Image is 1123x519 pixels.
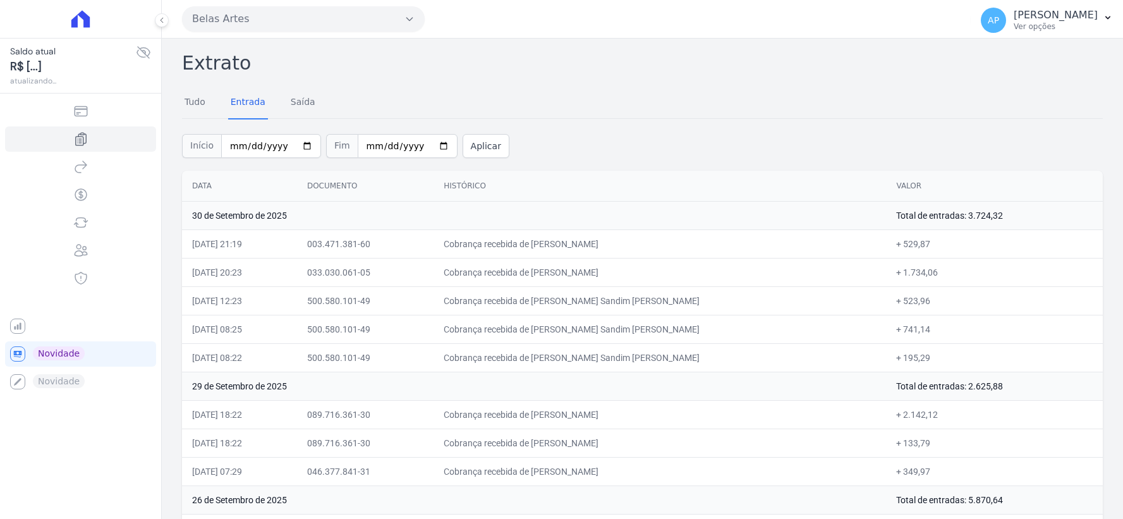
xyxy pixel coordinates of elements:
[182,49,1103,77] h2: Extrato
[182,258,297,286] td: [DATE] 20:23
[182,400,297,429] td: [DATE] 18:22
[886,485,1103,514] td: Total de entradas: 5.870,64
[886,286,1103,315] td: + 523,96
[10,99,151,394] nav: Sidebar
[886,343,1103,372] td: + 195,29
[434,229,886,258] td: Cobrança recebida de [PERSON_NAME]
[886,372,1103,400] td: Total de entradas: 2.625,88
[182,457,297,485] td: [DATE] 07:29
[434,315,886,343] td: Cobrança recebida de [PERSON_NAME] Sandim [PERSON_NAME]
[228,87,268,119] a: Entrada
[886,229,1103,258] td: + 529,87
[297,400,434,429] td: 089.716.361-30
[971,3,1123,38] button: AP [PERSON_NAME] Ver opções
[886,171,1103,202] th: Valor
[33,346,85,360] span: Novidade
[5,341,156,367] a: Novidade
[886,429,1103,457] td: + 133,79
[434,429,886,457] td: Cobrança recebida de [PERSON_NAME]
[463,134,509,158] button: Aplicar
[988,16,999,25] span: AP
[182,315,297,343] td: [DATE] 08:25
[182,6,425,32] button: Belas Artes
[10,75,136,87] span: atualizando...
[434,400,886,429] td: Cobrança recebida de [PERSON_NAME]
[288,87,318,119] a: Saída
[297,258,434,286] td: 033.030.061-05
[297,229,434,258] td: 003.471.381-60
[886,258,1103,286] td: + 1.734,06
[1014,9,1098,21] p: [PERSON_NAME]
[182,134,221,158] span: Início
[434,286,886,315] td: Cobrança recebida de [PERSON_NAME] Sandim [PERSON_NAME]
[10,58,136,75] span: R$ [...]
[182,485,886,514] td: 26 de Setembro de 2025
[326,134,358,158] span: Fim
[297,315,434,343] td: 500.580.101-49
[182,429,297,457] td: [DATE] 18:22
[886,315,1103,343] td: + 741,14
[434,457,886,485] td: Cobrança recebida de [PERSON_NAME]
[182,201,886,229] td: 30 de Setembro de 2025
[886,400,1103,429] td: + 2.142,12
[434,343,886,372] td: Cobrança recebida de [PERSON_NAME] Sandim [PERSON_NAME]
[182,286,297,315] td: [DATE] 12:23
[182,372,886,400] td: 29 de Setembro de 2025
[297,171,434,202] th: Documento
[297,429,434,457] td: 089.716.361-30
[182,229,297,258] td: [DATE] 21:19
[297,457,434,485] td: 046.377.841-31
[434,171,886,202] th: Histórico
[182,171,297,202] th: Data
[434,258,886,286] td: Cobrança recebida de [PERSON_NAME]
[886,457,1103,485] td: + 349,97
[297,286,434,315] td: 500.580.101-49
[10,45,136,58] span: Saldo atual
[182,343,297,372] td: [DATE] 08:22
[886,201,1103,229] td: Total de entradas: 3.724,32
[1014,21,1098,32] p: Ver opções
[182,87,208,119] a: Tudo
[297,343,434,372] td: 500.580.101-49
